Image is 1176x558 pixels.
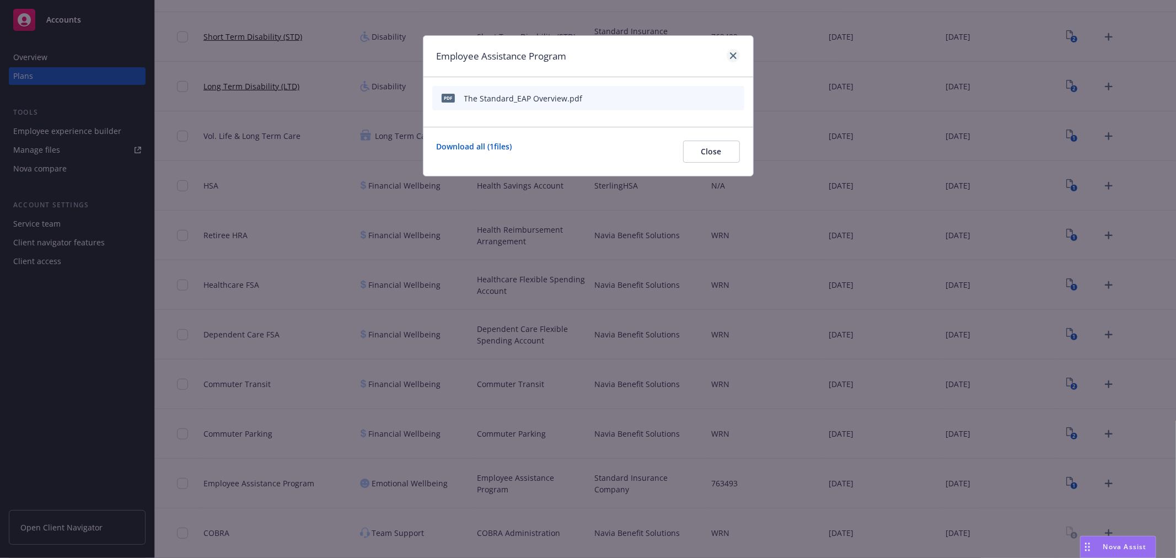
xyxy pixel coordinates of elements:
button: download file [695,93,704,104]
button: Close [683,141,740,163]
div: The Standard_EAP Overview.pdf [464,93,583,104]
h1: Employee Assistance Program [437,49,567,63]
span: Nova Assist [1103,542,1147,551]
button: preview file [712,93,722,104]
span: pdf [442,94,455,102]
span: Close [701,146,722,157]
button: Nova Assist [1080,536,1156,558]
a: Download all ( 1 files) [437,141,512,163]
a: close [727,49,740,62]
button: archive file [731,93,740,104]
div: Drag to move [1081,536,1094,557]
